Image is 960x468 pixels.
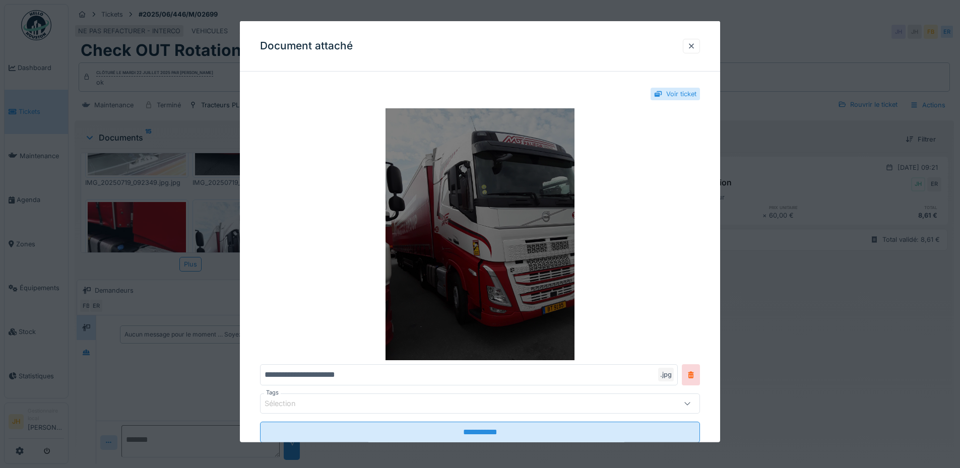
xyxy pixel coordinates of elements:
label: Tags [264,388,281,397]
div: Sélection [265,398,310,409]
div: Voir ticket [666,89,696,99]
h3: Document attaché [260,40,353,52]
div: .jpg [658,368,674,381]
img: 37178727-ddff-4d74-be2e-2f6a41fcec7e-IMG_20250719_092250.jpg.jpg [260,108,700,360]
